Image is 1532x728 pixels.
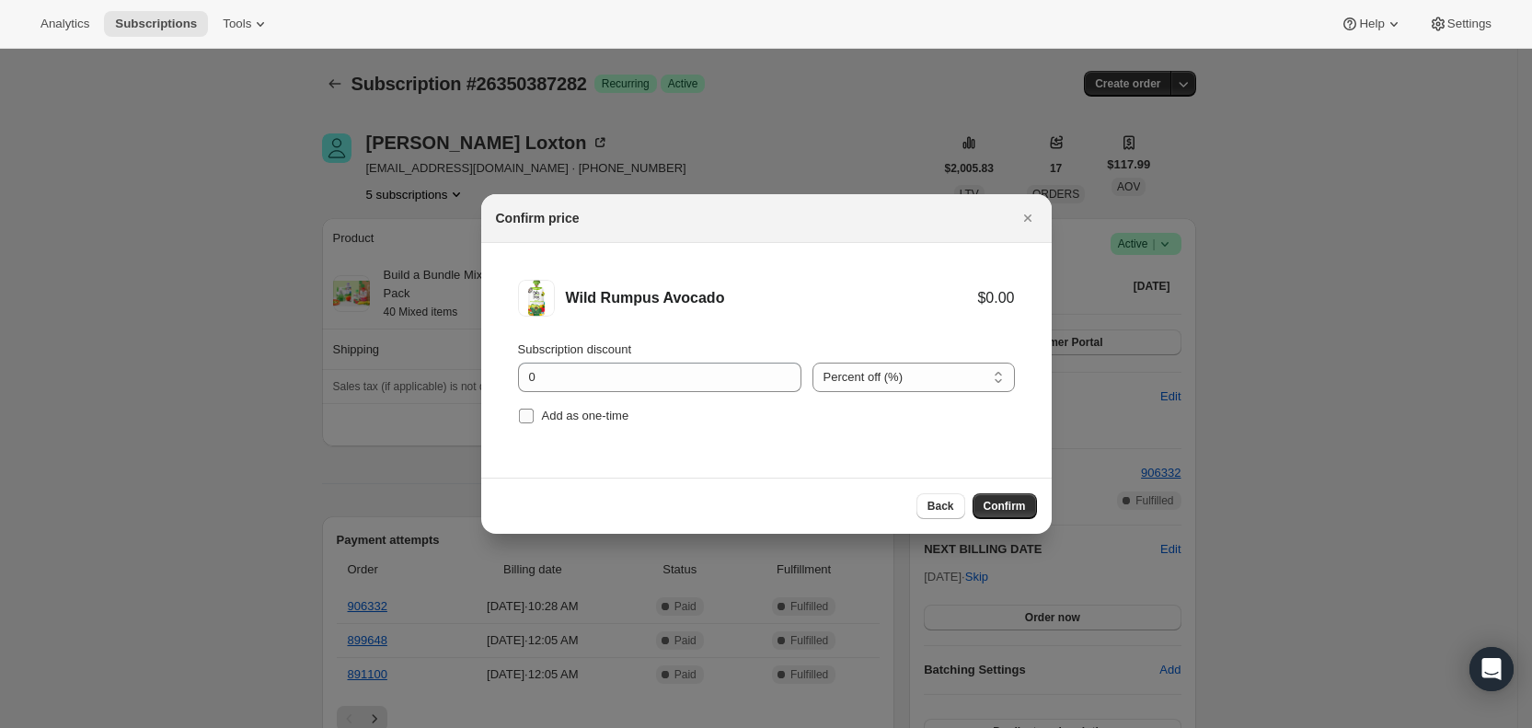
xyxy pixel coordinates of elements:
div: $0.00 [977,289,1014,307]
div: Open Intercom Messenger [1469,647,1514,691]
span: Add as one-time [542,409,629,422]
button: Analytics [29,11,100,37]
span: Analytics [40,17,89,31]
h2: Confirm price [496,209,580,227]
button: Close [1015,205,1041,231]
button: Confirm [973,493,1037,519]
span: Help [1359,17,1384,31]
button: Settings [1418,11,1503,37]
button: Back [916,493,965,519]
span: Subscriptions [115,17,197,31]
span: Confirm [984,499,1026,514]
span: Back [927,499,954,514]
button: Subscriptions [104,11,208,37]
button: Tools [212,11,281,37]
img: Wild Rumpus Avocado [518,280,555,317]
span: Tools [223,17,251,31]
div: Wild Rumpus Avocado [566,289,978,307]
button: Help [1330,11,1413,37]
span: Subscription discount [518,342,632,356]
span: Settings [1447,17,1492,31]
